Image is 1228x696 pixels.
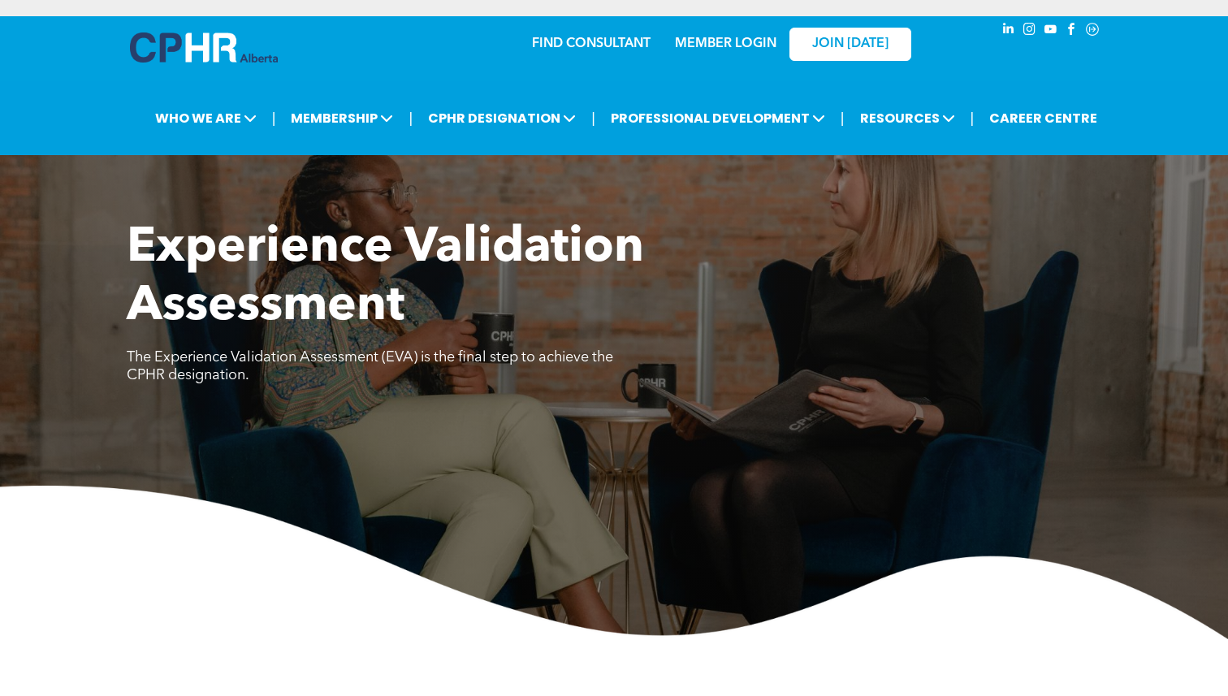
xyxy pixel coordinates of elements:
li: | [272,102,276,135]
span: The Experience Validation Assessment (EVA) is the final step to achieve the CPHR designation. [127,350,613,383]
span: CPHR DESIGNATION [423,103,581,133]
a: youtube [1041,20,1059,42]
a: Social network [1083,20,1101,42]
li: | [971,102,975,135]
a: instagram [1020,20,1038,42]
a: CAREER CENTRE [984,103,1102,133]
img: A blue and white logo for cp alberta [130,32,278,63]
a: JOIN [DATE] [789,28,911,61]
span: JOIN [DATE] [812,37,889,52]
a: MEMBER LOGIN [675,37,776,50]
span: PROFESSIONAL DEVELOPMENT [606,103,830,133]
li: | [409,102,413,135]
span: WHO WE ARE [150,103,262,133]
a: FIND CONSULTANT [532,37,651,50]
span: MEMBERSHIP [286,103,398,133]
span: Experience Validation Assessment [127,224,644,331]
a: facebook [1062,20,1080,42]
span: RESOURCES [855,103,960,133]
a: linkedin [999,20,1017,42]
li: | [841,102,845,135]
li: | [591,102,595,135]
